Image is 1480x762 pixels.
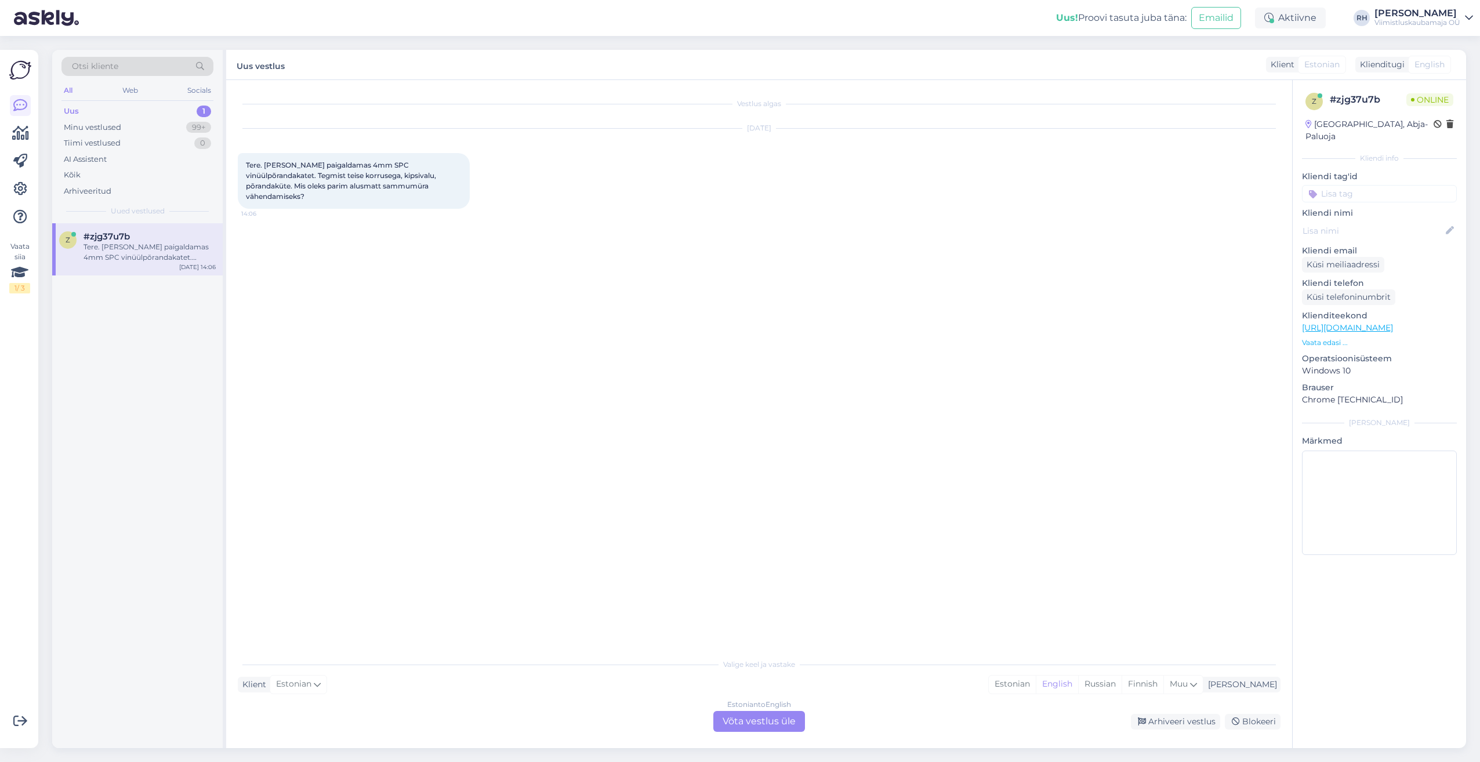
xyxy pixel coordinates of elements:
p: Kliendi tag'id [1302,170,1457,183]
p: Kliendi telefon [1302,277,1457,289]
a: [URL][DOMAIN_NAME] [1302,322,1393,333]
div: Arhiveeri vestlus [1131,714,1220,730]
div: Minu vestlused [64,122,121,133]
a: [PERSON_NAME]Viimistluskaubamaja OÜ [1374,9,1473,27]
span: Online [1406,93,1453,106]
div: [PERSON_NAME] [1203,678,1277,691]
div: Uus [64,106,79,117]
label: Uus vestlus [237,57,285,72]
span: 14:06 [241,209,285,218]
div: Arhiveeritud [64,186,111,197]
div: Kliendi info [1302,153,1457,164]
b: Uus! [1056,12,1078,23]
div: Klienditugi [1355,59,1405,71]
span: #zjg37u7b [84,231,130,242]
div: [DATE] [238,123,1281,133]
span: Otsi kliente [72,60,118,72]
span: Muu [1170,678,1188,689]
div: Socials [185,83,213,98]
div: [DATE] 14:06 [179,263,216,271]
div: Aktiivne [1255,8,1326,28]
div: AI Assistent [64,154,107,165]
div: Tere. [PERSON_NAME] paigaldamas 4mm SPC vinüülpõrandakatet. Tegmist teise korrusega, kipsivalu, p... [84,242,216,263]
p: Märkmed [1302,435,1457,447]
div: English [1036,676,1078,693]
div: Finnish [1122,676,1163,693]
input: Lisa nimi [1303,224,1443,237]
p: Chrome [TECHNICAL_ID] [1302,394,1457,406]
div: All [61,83,75,98]
div: 1 / 3 [9,283,30,293]
span: Tere. [PERSON_NAME] paigaldamas 4mm SPC vinüülpõrandakatet. Tegmist teise korrusega, kipsivalu, p... [246,161,438,201]
input: Lisa tag [1302,185,1457,202]
div: Klient [1266,59,1294,71]
div: Viimistluskaubamaja OÜ [1374,18,1460,27]
div: Klient [238,678,266,691]
p: Vaata edasi ... [1302,338,1457,348]
div: Võta vestlus üle [713,711,805,732]
span: z [1312,97,1316,106]
img: Askly Logo [9,59,31,81]
div: [PERSON_NAME] [1374,9,1460,18]
p: Klienditeekond [1302,310,1457,322]
div: Russian [1078,676,1122,693]
button: Emailid [1191,7,1241,29]
span: Uued vestlused [111,206,165,216]
div: Blokeeri [1225,714,1281,730]
div: RH [1354,10,1370,26]
div: Estonian to English [727,699,791,710]
div: Valige keel ja vastake [238,659,1281,670]
div: 1 [197,106,211,117]
span: English [1414,59,1445,71]
div: Küsi meiliaadressi [1302,257,1384,273]
div: [PERSON_NAME] [1302,418,1457,428]
div: [GEOGRAPHIC_DATA], Abja-Paluoja [1305,118,1434,143]
div: Vestlus algas [238,99,1281,109]
span: z [66,235,70,244]
div: Estonian [989,676,1036,693]
p: Kliendi nimi [1302,207,1457,219]
div: Proovi tasuta juba täna: [1056,11,1187,25]
div: Vaata siia [9,241,30,293]
div: Küsi telefoninumbrit [1302,289,1395,305]
div: Kõik [64,169,81,181]
div: 0 [194,137,211,149]
span: Estonian [1304,59,1340,71]
p: Kliendi email [1302,245,1457,257]
p: Brauser [1302,382,1457,394]
div: Web [120,83,140,98]
div: # zjg37u7b [1330,93,1406,107]
div: 99+ [186,122,211,133]
p: Operatsioonisüsteem [1302,353,1457,365]
div: Tiimi vestlused [64,137,121,149]
span: Estonian [276,678,311,691]
p: Windows 10 [1302,365,1457,377]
